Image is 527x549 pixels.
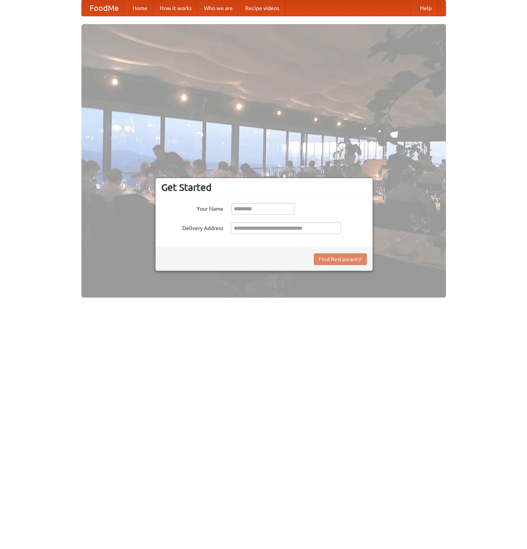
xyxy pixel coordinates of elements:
[198,0,239,16] a: Who we are
[414,0,438,16] a: Help
[154,0,198,16] a: How it works
[126,0,154,16] a: Home
[82,0,126,16] a: FoodMe
[161,182,367,193] h3: Get Started
[161,203,223,213] label: Your Name
[314,253,367,265] button: Find Restaurants!
[239,0,285,16] a: Recipe videos
[161,222,223,232] label: Delivery Address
